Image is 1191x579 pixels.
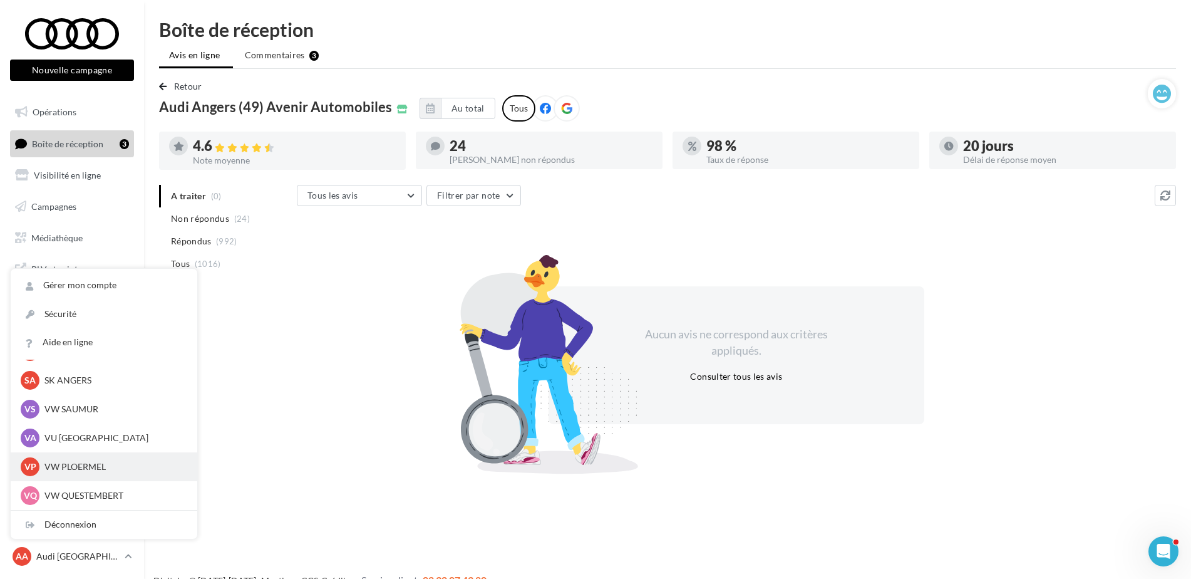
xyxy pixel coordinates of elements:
span: VQ [24,489,37,502]
div: Aucun avis ne correspond aux critères appliqués. [629,326,844,358]
div: Boîte de réception [159,20,1176,39]
div: 4.6 [193,139,396,154]
div: Tous [502,95,535,122]
span: Médiathèque [31,232,83,243]
div: Déconnexion [11,511,197,539]
span: Tous [171,258,190,270]
button: Filtrer par note [426,185,521,206]
span: (24) [234,214,250,224]
a: AA Audi [GEOGRAPHIC_DATA] [10,545,134,568]
div: 3 [120,139,129,149]
div: Taux de réponse [706,155,909,164]
div: 24 [450,139,652,153]
span: Audi Angers (49) Avenir Automobiles [159,100,392,114]
div: Délai de réponse moyen [963,155,1166,164]
p: Audi [GEOGRAPHIC_DATA] [36,550,120,563]
a: Aide en ligne [11,328,197,357]
span: Retour [174,81,202,91]
button: Au total [441,98,495,119]
span: Opérations [33,107,76,117]
a: Médiathèque [8,225,137,251]
div: 98 % [706,139,909,153]
span: Non répondus [171,212,229,225]
span: (992) [216,236,237,246]
button: Retour [159,79,207,94]
span: Visibilité en ligne [34,170,101,180]
span: Campagnes [31,201,76,212]
button: Au total [420,98,495,119]
a: PLV et print personnalisable [8,256,137,293]
span: VP [24,461,36,473]
p: SK ANGERS [44,374,182,387]
a: Gérer mon compte [11,271,197,300]
span: AA [16,550,28,563]
a: Sécurité [11,300,197,328]
span: Commentaires [245,49,305,61]
a: Opérations [8,99,137,125]
span: Boîte de réception [32,138,103,149]
a: Visibilité en ligne [8,162,137,189]
span: (1016) [195,259,221,269]
div: [PERSON_NAME] non répondus [450,155,652,164]
button: Nouvelle campagne [10,60,134,81]
button: Tous les avis [297,185,422,206]
p: VU [GEOGRAPHIC_DATA] [44,432,182,444]
p: VW PLOERMEL [44,461,182,473]
span: VA [24,432,36,444]
p: VW QUESTEMBERT [44,489,182,502]
a: Boîte de réception3 [8,130,137,157]
p: VW SAUMUR [44,403,182,415]
span: Répondus [171,235,212,248]
div: 20 jours [963,139,1166,153]
span: Tous les avis [307,190,358,201]
iframe: Intercom live chat [1148,536,1178,566]
button: Consulter tous les avis [685,369,787,384]
span: SA [24,374,36,387]
span: VS [24,403,36,415]
span: PLV et print personnalisable [31,261,129,288]
div: Note moyenne [193,156,396,165]
div: 3 [309,51,319,61]
a: Campagnes [8,194,137,220]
